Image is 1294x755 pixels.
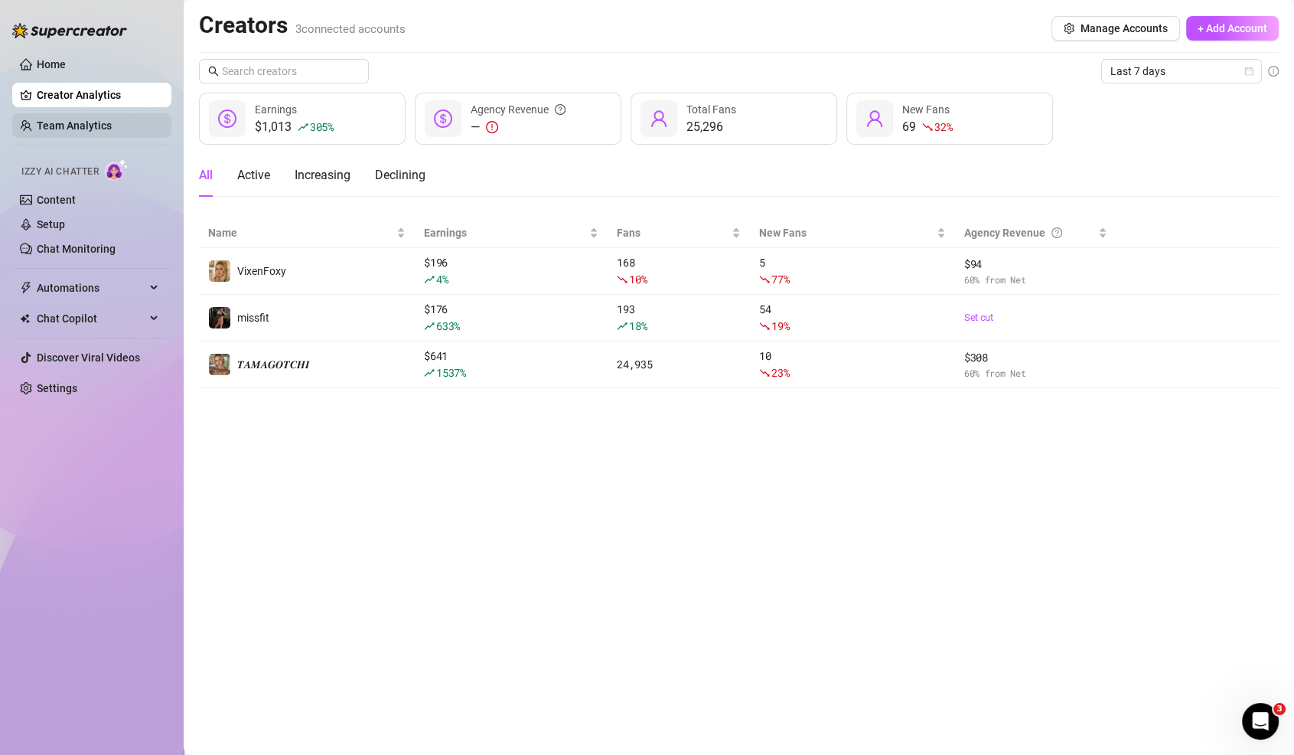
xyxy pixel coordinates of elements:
span: 3 [1273,703,1286,715]
a: Creator Analytics [37,83,159,107]
span: 60 % from Net [964,273,1108,287]
img: missfit [209,307,230,328]
button: Manage Accounts [1051,16,1180,41]
span: rise [424,274,435,285]
span: VixenFoxy [237,265,286,277]
span: fall [922,122,933,132]
th: Earnings [415,218,608,248]
span: user [865,109,884,128]
img: Chat Copilot [20,313,30,324]
span: Chat Copilot [37,306,145,331]
div: All [199,166,213,185]
span: + Add Account [1198,22,1267,34]
input: Search creators [222,63,347,80]
span: 305 % [310,119,334,134]
span: search [208,66,219,77]
div: Increasing [295,166,350,185]
a: Content [37,194,76,206]
span: Total Fans [686,103,736,116]
span: $ 94 [964,256,1108,273]
span: New Fans [902,103,950,116]
div: $ 641 [424,348,598,381]
span: 19 % [771,319,789,333]
a: Discover Viral Videos [37,351,140,364]
span: dollar-circle [218,109,236,128]
img: 𝑻𝑨𝑴𝑨𝑮𝑶𝑻𝑪𝑯𝑰 [209,354,230,375]
span: rise [298,122,308,132]
span: question-circle [555,101,566,118]
span: rise [617,321,627,332]
a: Setup [37,218,65,230]
a: Set cut [964,310,1108,325]
span: rise [424,368,435,378]
span: Izzy AI Chatter [21,165,99,179]
span: 10 % [629,272,647,286]
span: rise [424,321,435,332]
div: — [471,118,566,136]
span: Earnings [255,103,297,116]
span: thunderbolt [20,282,32,294]
span: Manage Accounts [1081,22,1168,34]
span: fall [759,368,770,378]
span: fall [759,274,770,285]
span: calendar [1244,67,1253,76]
span: $ 308 [964,349,1108,366]
img: VixenFoxy [209,260,230,282]
div: 69 [902,118,952,136]
a: Settings [37,382,77,394]
span: setting [1064,23,1074,34]
iframe: Intercom live chat [1242,703,1279,740]
span: question-circle [1051,224,1062,241]
span: Automations [37,276,145,300]
span: 𝑻𝑨𝑴𝑨𝑮𝑶𝑻𝑪𝑯𝑰 [237,358,310,371]
span: 18 % [629,319,647,333]
a: Chat Monitoring [37,243,116,255]
span: fall [759,321,770,332]
span: 4 % [436,272,448,286]
span: info-circle [1268,66,1279,77]
a: Team Analytics [37,119,112,132]
span: Fans [617,224,728,241]
span: exclamation-circle [486,121,498,133]
span: dollar-circle [434,109,452,128]
div: $ 196 [424,254,598,288]
span: 60 % from Net [964,366,1108,381]
span: 633 % [436,319,460,333]
span: 23 % [771,365,789,380]
div: 25,296 [686,118,736,136]
th: New Fans [750,218,955,248]
span: 32 % [934,119,952,134]
div: 24,935 [617,356,741,373]
span: fall [617,274,627,285]
span: Name [208,224,393,241]
th: Name [199,218,415,248]
span: New Fans [759,224,934,241]
div: Declining [375,166,425,185]
div: 10 [759,348,946,381]
span: Earnings [424,224,586,241]
span: Last 7 days [1110,60,1253,83]
a: Home [37,58,66,70]
div: Agency Revenue [964,224,1096,241]
th: Fans [608,218,750,248]
span: 1537 % [436,365,466,380]
span: missfit [237,312,269,324]
div: 5 [759,254,946,288]
div: 193 [617,301,741,335]
div: 54 [759,301,946,335]
button: + Add Account [1186,16,1279,41]
span: 3 connected accounts [295,22,406,36]
img: AI Chatter [105,159,129,181]
div: 168 [617,254,741,288]
h2: Creators [199,11,406,40]
div: Active [237,166,270,185]
div: $ 176 [424,301,598,335]
span: 77 % [771,272,789,286]
div: Agency Revenue [471,101,566,118]
img: logo-BBDzfeDw.svg [12,23,127,38]
span: user [650,109,668,128]
div: $1,013 [255,118,334,136]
